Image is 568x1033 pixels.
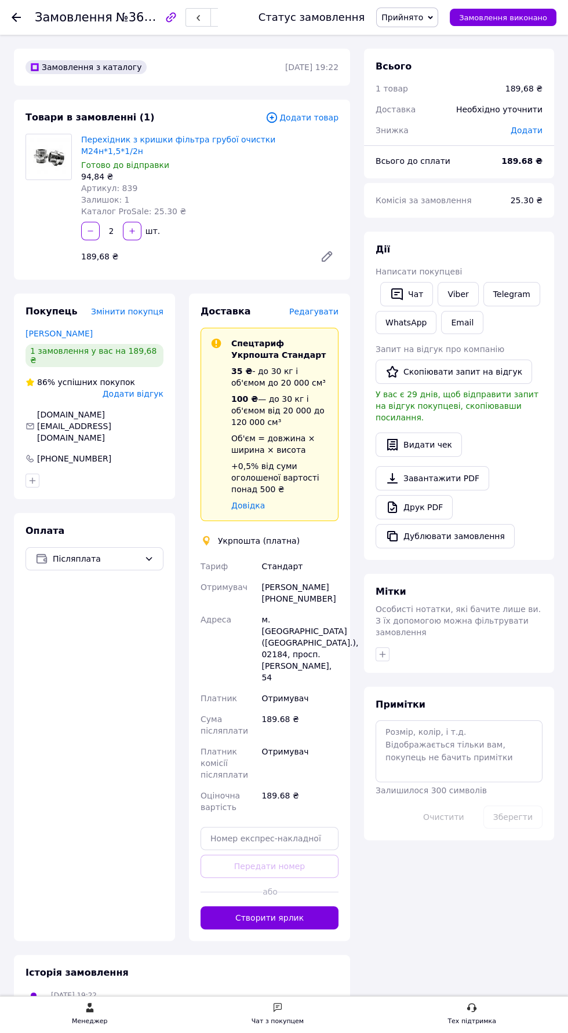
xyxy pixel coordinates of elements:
[81,207,186,216] span: Каталог ProSale: 25.30 ₴
[259,609,341,688] div: м. [GEOGRAPHIC_DATA] ([GEOGRAPHIC_DATA].), 02184, просп. [PERSON_NAME], 54
[215,535,303,547] div: Укрпошта (платна)
[201,562,228,571] span: Тариф
[201,583,247,592] span: Отримувач
[376,126,409,135] span: Знижка
[263,886,276,898] span: або
[26,376,135,388] div: успішних покупок
[201,827,338,850] input: Номер експрес-накладної
[259,688,341,709] div: Отримувач
[438,282,478,306] a: Viber
[231,501,265,510] a: Довідка
[231,365,329,389] div: - до 30 кг і об'ємом до 20 000 см³
[51,991,97,999] span: [DATE] 19:22
[441,311,483,334] button: Email
[376,267,462,276] span: Написати покупцеві
[376,390,538,422] span: У вас є 29 днів, щоб відправити запит на відгук покупцеві, скопіювавши посилання.
[81,195,130,204] span: Залишок: 1
[26,134,71,180] img: Перехідник з кришки фільтра грубої очистки М24н*1,5*1/2н
[376,433,462,457] button: Видати чек
[81,184,137,193] span: Артикул: 839
[231,367,252,376] span: 35 ₴
[26,344,163,367] div: 1 замовлення у вас на 189,68 ₴
[26,60,147,74] div: Замовлення з каталогу
[81,160,169,170] span: Готово до відправки
[77,248,311,265] div: 189,68 ₴
[12,12,21,23] div: Повернутися назад
[35,10,112,24] span: Замовлення
[376,360,532,384] button: Скопіювати запит на відгук
[37,378,55,387] span: 86%
[26,112,155,123] span: Товари в замовленні (1)
[81,135,275,156] a: Перехідник з кришки фільтра грубої очистки М24н*1,5*1/2н
[376,586,406,597] span: Мітки
[231,339,326,360] span: Спецтариф Укрпошта Стандарт
[289,307,338,316] span: Редагувати
[376,105,416,114] span: Доставка
[511,126,542,135] span: Додати
[450,9,556,26] button: Замовлення виконано
[26,329,93,338] a: [PERSON_NAME]
[376,466,489,490] a: Завантажити PDF
[376,495,453,519] a: Друк PDF
[231,460,329,495] div: +0,5% від суми оголошеної вартості понад 500 ₴
[381,13,423,22] span: Прийнято
[201,306,251,317] span: Доставка
[258,12,365,23] div: Статус замовлення
[37,410,111,442] span: [DOMAIN_NAME][EMAIL_ADDRESS][DOMAIN_NAME]
[26,525,64,536] span: Оплата
[81,171,338,182] div: 94,84 ₴
[459,13,547,22] span: Замовлення виконано
[53,552,140,565] span: Післяплата
[201,694,237,703] span: Платник
[201,715,248,735] span: Сума післяплати
[26,967,129,978] span: Історія замовлення
[259,785,341,818] div: 189.68 ₴
[252,1016,304,1027] div: Чат з покупцем
[376,61,412,72] span: Всього
[91,307,163,316] span: Змінити покупця
[447,1016,496,1027] div: Тех підтримка
[116,10,198,24] span: №361510179
[36,453,112,464] div: [PHONE_NUMBER]
[511,196,542,205] span: 25.30 ₴
[201,615,231,624] span: Адреса
[376,345,504,354] span: Запит на відгук про компанію
[376,786,487,795] span: Залишилося 300 символів
[505,83,542,94] div: 189,68 ₴
[285,63,338,72] time: [DATE] 19:22
[201,747,248,779] span: Платник комісії післяплати
[259,577,341,609] div: [PERSON_NAME] [PHONE_NUMBER]
[376,244,390,255] span: Дії
[259,709,341,741] div: 189.68 ₴
[201,906,338,929] button: Створити ярлик
[315,245,338,268] a: Редагувати
[231,393,329,428] div: — до 30 кг і об'ємом від 20 000 до 120 000 см³
[201,791,240,812] span: Оціночна вартість
[72,1016,107,1027] div: Менеджер
[376,156,450,166] span: Всього до сплати
[376,524,515,548] button: Дублювати замовлення
[376,196,472,205] span: Комісія за замовлення
[449,97,549,122] div: Необхідно уточнити
[376,605,541,637] span: Особисті нотатки, які бачите лише ви. З їх допомогою можна фільтрувати замовлення
[265,111,338,124] span: Додати товар
[259,556,341,577] div: Стандарт
[231,433,329,456] div: Об'єм = довжина × ширина × висота
[26,306,78,317] span: Покупець
[483,282,540,306] a: Telegram
[501,156,542,166] b: 189.68 ₴
[376,84,408,93] span: 1 товар
[259,741,341,785] div: Отримувач
[376,699,425,710] span: Примітки
[380,282,433,306] button: Чат
[376,311,436,334] a: WhatsApp
[143,225,161,237] div: шт.
[103,389,163,398] span: Додати відгук
[231,394,258,404] span: 100 ₴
